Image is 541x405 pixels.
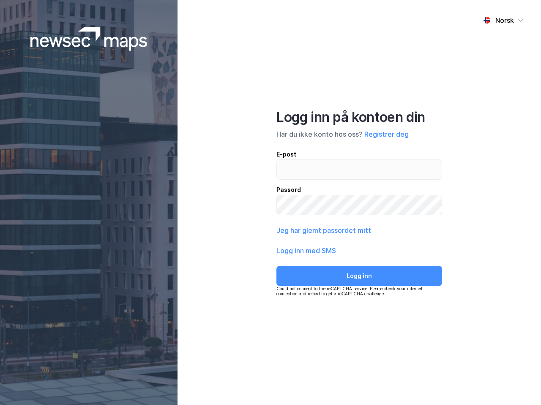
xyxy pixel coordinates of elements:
img: logoWhite.bf58a803f64e89776f2b079ca2356427.svg [30,27,148,51]
div: Har du ikke konto hos oss? [276,129,442,139]
button: Logg inn [276,266,442,286]
div: Norsk [495,15,514,25]
div: E-post [276,149,442,159]
iframe: Chat Widget [499,364,541,405]
div: Passord [276,185,442,195]
button: Logg inn med SMS [276,246,336,256]
button: Jeg har glemt passordet mitt [276,225,371,235]
div: Could not connect to the reCAPTCHA service. Please check your internet connection and reload to g... [276,286,442,296]
div: Logg inn på kontoen din [276,109,442,126]
button: Registrer deg [364,129,409,139]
